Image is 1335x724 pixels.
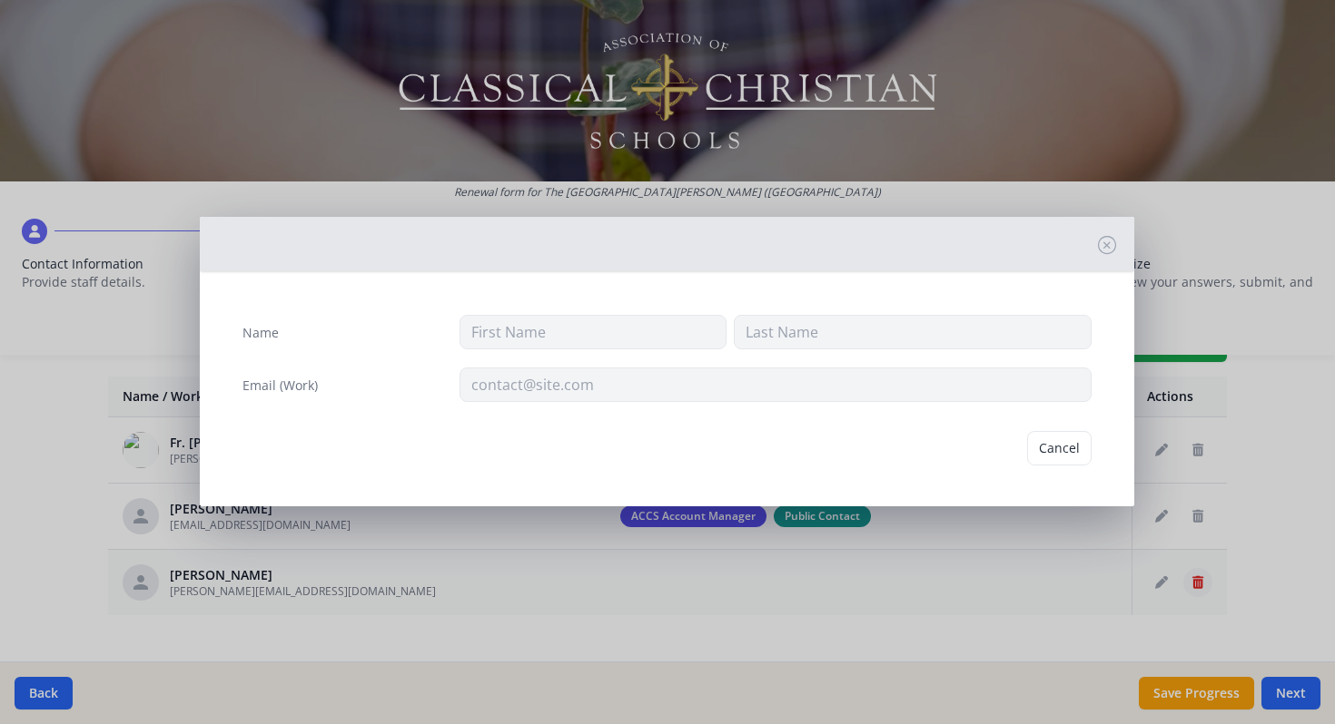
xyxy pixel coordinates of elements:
[460,315,727,349] input: First Name
[1027,431,1092,465] button: Cancel
[242,377,318,395] label: Email (Work)
[460,367,1092,402] input: contact@site.com
[734,315,1092,349] input: Last Name
[242,324,279,342] label: Name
